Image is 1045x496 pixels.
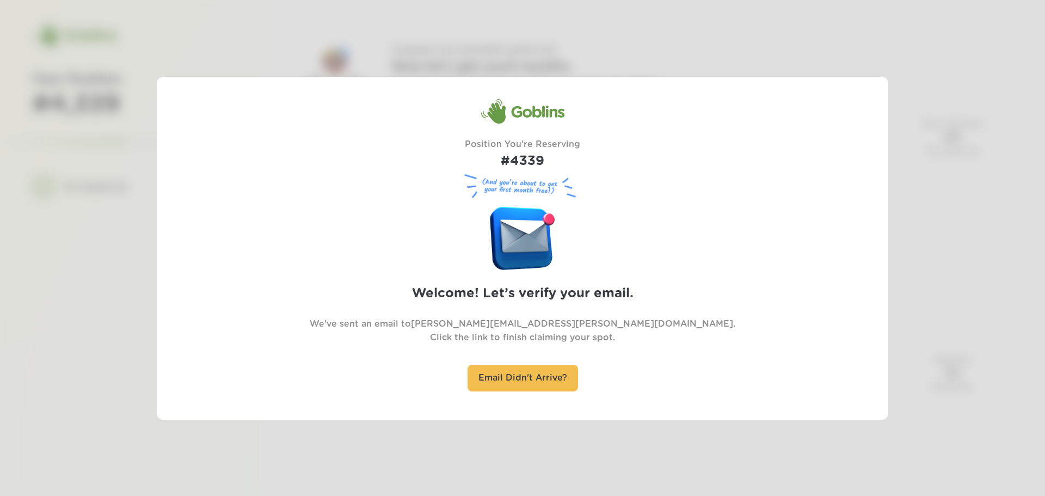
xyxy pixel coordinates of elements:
h1: #4339 [465,151,580,172]
p: We've sent an email to [PERSON_NAME][EMAIL_ADDRESS][PERSON_NAME][DOMAIN_NAME] . Click the link to... [310,317,735,345]
div: Position You're Reserving [465,138,580,172]
h2: Welcome! Let’s verify your email. [412,284,634,304]
div: Email Didn't Arrive? [468,365,578,391]
div: Goblins [481,98,564,124]
figure: (And you’re about to get your first month free!) [460,172,585,201]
